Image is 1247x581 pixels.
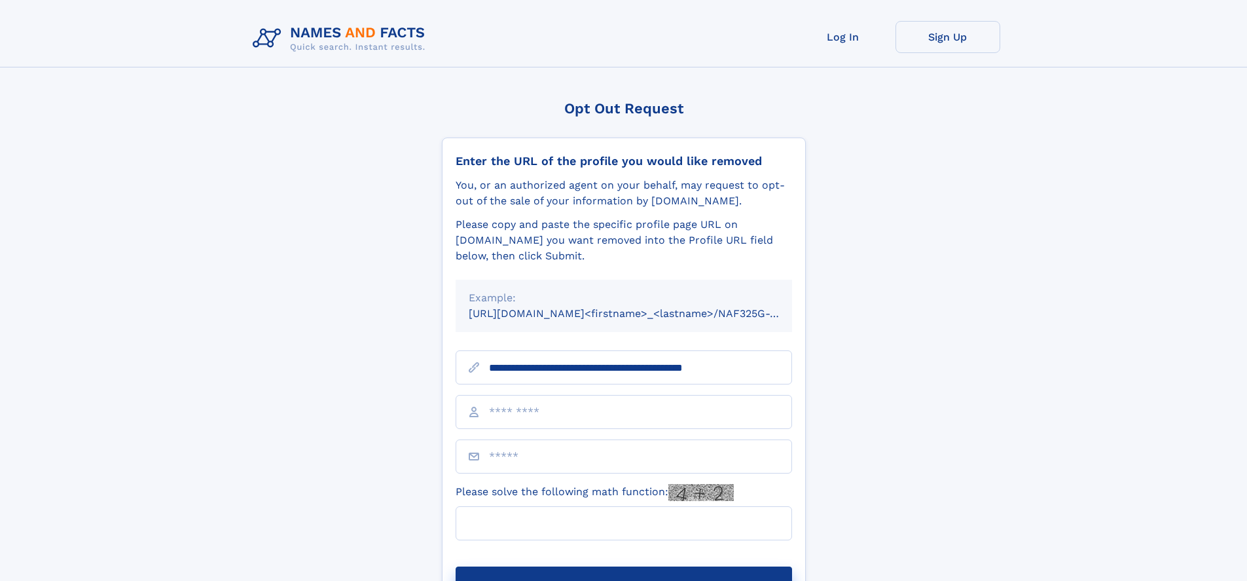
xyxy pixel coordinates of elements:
a: Sign Up [895,21,1000,53]
small: [URL][DOMAIN_NAME]<firstname>_<lastname>/NAF325G-xxxxxxxx [469,307,817,320]
div: Enter the URL of the profile you would like removed [456,154,792,168]
label: Please solve the following math function: [456,484,734,501]
div: Opt Out Request [442,100,806,117]
div: You, or an authorized agent on your behalf, may request to opt-out of the sale of your informatio... [456,178,792,209]
a: Log In [791,21,895,53]
img: Logo Names and Facts [247,21,436,56]
div: Example: [469,290,779,306]
div: Please copy and paste the specific profile page URL on [DOMAIN_NAME] you want removed into the Pr... [456,217,792,264]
